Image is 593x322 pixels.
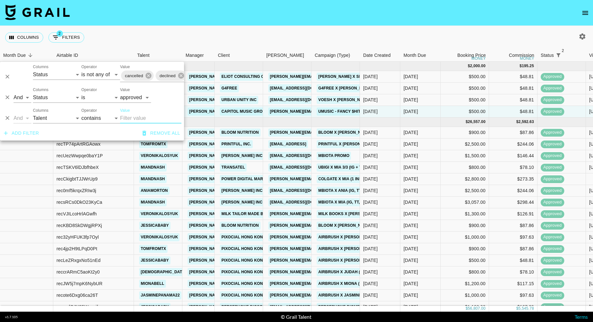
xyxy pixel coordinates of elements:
[441,150,489,162] div: $1,500.00
[268,108,373,116] a: [PERSON_NAME][EMAIL_ADDRESS][DOMAIN_NAME]
[268,129,373,137] a: [PERSON_NAME][EMAIL_ADDRESS][DOMAIN_NAME]
[317,268,367,276] a: AirBrush x Judah (IG)
[268,84,341,92] a: [EMAIL_ADDRESS][DOMAIN_NAME]
[541,49,554,62] div: Status
[14,92,31,103] select: Logic operator
[489,301,537,313] div: $107.39
[188,108,293,116] a: [PERSON_NAME][EMAIL_ADDRESS][DOMAIN_NAME]
[268,152,341,160] a: [EMAIL_ADDRESS][DOMAIN_NAME]
[363,187,378,194] div: 18/08/2025
[468,306,486,311] div: 56,807.00
[139,291,181,299] a: jasminepanama22
[489,127,537,139] div: $87.86
[470,63,486,69] div: 2,000.00
[363,234,378,240] div: 09/09/2025
[363,141,378,147] div: 18/08/2025
[56,222,102,229] div: recKBD8SkDWgjRPXj
[81,87,97,92] label: Operator
[537,49,586,62] div: Status
[268,210,407,218] a: [PERSON_NAME][EMAIL_ADDRESS][PERSON_NAME][DOMAIN_NAME]
[14,113,31,123] select: Logic operator
[268,96,341,104] a: [EMAIL_ADDRESS][DOMAIN_NAME]
[188,96,293,104] a: [PERSON_NAME][EMAIL_ADDRESS][DOMAIN_NAME]
[220,84,239,92] a: G4free
[268,187,341,195] a: [EMAIL_ADDRESS][DOMAIN_NAME]
[81,108,97,113] label: Operator
[268,303,341,311] a: [EMAIL_ADDRESS][DOMAIN_NAME]
[139,198,167,206] a: miandnash
[468,63,470,69] div: $
[26,51,35,60] button: Sort
[441,173,489,185] div: $2,800.00
[441,185,489,197] div: $2,500.00
[489,150,537,162] div: $146.44
[441,71,489,83] div: $500.00
[3,113,12,123] button: Delete
[56,199,102,205] div: recsRCs0DkO23KyCa
[317,73,396,81] a: [PERSON_NAME] x Skin&Lab (TT - 1/2)
[404,187,418,194] div: Sep '25
[56,164,99,171] div: recTSKV6lDJbfhbeX
[268,222,373,230] a: [PERSON_NAME][EMAIL_ADDRESS][DOMAIN_NAME]
[139,256,170,265] a: jessicababy
[404,245,418,252] div: Sep '25
[404,292,418,298] div: Sep '25
[363,245,378,252] div: 09/09/2025
[404,49,426,62] div: Month Due
[56,187,96,194] div: rec0mf5krqxZRIw3j
[186,49,204,62] div: Manager
[541,211,564,217] span: approved
[441,127,489,139] div: $900.00
[516,119,518,125] div: $
[317,291,371,299] a: AirBrush x Jasmine (IG)
[404,73,418,80] div: Oct '25
[441,220,489,232] div: $900.00
[518,306,534,311] div: 5,545.78
[400,49,441,62] div: Month Due
[220,256,284,265] a: Pixocial Hong Kong Limited
[363,304,378,310] div: 15/09/2025
[120,87,130,92] label: Value
[317,140,377,148] a: Printful x [PERSON_NAME]
[441,255,489,266] div: $500.00
[56,211,97,217] div: recVJILcoHrlAGwfh
[317,198,384,206] a: mBIOTA x Mia (IG, TT, 2 Stories)
[541,234,564,240] span: approved
[53,49,134,62] div: Airtable ID
[220,73,286,81] a: Eliot Consulting Group LLC
[48,32,84,43] button: Show filters
[220,175,280,183] a: Power Digital Marketing
[188,175,293,183] a: [PERSON_NAME][EMAIL_ADDRESS][DOMAIN_NAME]
[137,49,149,62] div: Talent
[541,153,564,159] span: approved
[220,152,265,160] a: [PERSON_NAME] Inc.
[489,278,537,290] div: $117.15
[457,49,486,62] div: Booking Price
[268,198,341,206] a: [EMAIL_ADDRESS][DOMAIN_NAME]
[404,108,418,115] div: Oct '25
[541,188,564,194] span: approved
[317,233,387,241] a: AirBrush x [PERSON_NAME] (IG)
[188,129,293,137] a: [PERSON_NAME][EMAIL_ADDRESS][DOMAIN_NAME]
[218,49,230,62] div: Client
[268,175,407,183] a: [PERSON_NAME][EMAIL_ADDRESS][PERSON_NAME][DOMAIN_NAME]
[363,164,378,171] div: 11/08/2025
[465,119,468,125] div: $
[404,164,418,171] div: Sep '25
[489,94,537,106] div: $48.81
[317,108,420,116] a: Umusic - Fancy $hit CID x @lifewithlilyncoco
[441,139,489,150] div: $2,500.00
[317,84,374,92] a: G4Free x [PERSON_NAME]
[363,97,378,103] div: 01/10/2025
[156,72,179,79] span: declined
[317,245,387,253] a: AirBrush x [PERSON_NAME] (IG)
[268,73,373,81] a: [PERSON_NAME][EMAIL_ADDRESS][DOMAIN_NAME]
[520,57,534,60] div: money
[220,187,265,195] a: [PERSON_NAME] Inc.
[441,197,489,208] div: $3,057.00
[441,106,489,118] div: $500.00
[363,129,378,136] div: 18/08/2025
[139,210,179,218] a: veronikalosyuk
[317,187,387,195] a: mBIOTA x Ania (IG, TT, 2 Stories)
[363,269,378,275] div: 09/09/2025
